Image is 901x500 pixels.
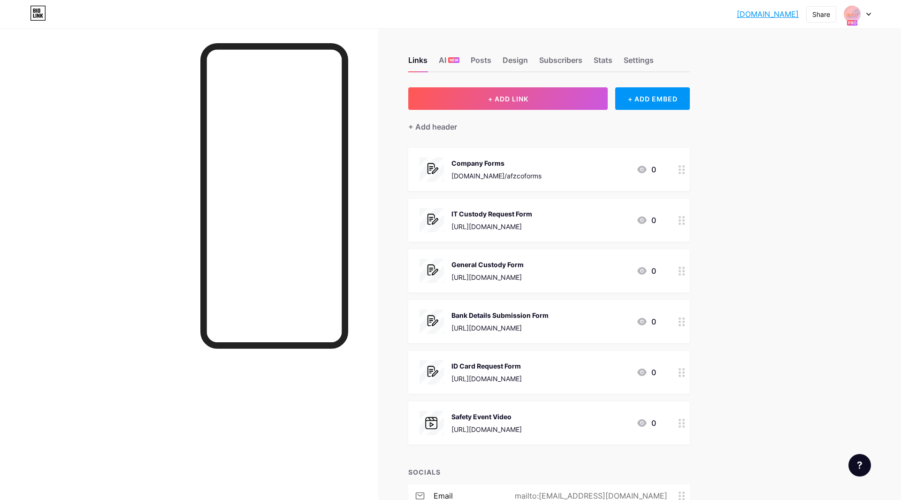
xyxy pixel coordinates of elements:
div: + Add header [408,121,457,132]
div: Settings [624,54,654,71]
div: 0 [636,215,656,226]
div: 0 [636,316,656,327]
img: Bank Details Submission Form [420,309,444,334]
div: ID Card Request Form [451,361,522,371]
img: ID Card Request Form [420,360,444,385]
div: Design [503,54,528,71]
span: NEW [450,57,458,63]
div: General Custody Form [451,260,524,269]
img: Company Forms [420,157,444,182]
img: IT Custody Request Form [420,208,444,232]
div: [URL][DOMAIN_NAME] [451,374,522,384]
img: General Custody Form [420,259,444,283]
div: 0 [636,164,656,175]
div: Links [408,54,428,71]
div: Bank Details Submission Form [451,310,549,320]
img: Safety Event Video [420,411,444,435]
div: Subscribers [539,54,582,71]
div: SOCIALS [408,467,690,477]
div: [URL][DOMAIN_NAME] [451,323,549,333]
a: [DOMAIN_NAME] [737,8,799,20]
div: 0 [636,265,656,277]
div: [DOMAIN_NAME]/afzcoforms [451,171,542,181]
div: [URL][DOMAIN_NAME] [451,424,522,434]
div: 0 [636,367,656,378]
div: Posts [471,54,491,71]
div: + ADD EMBED [615,87,690,110]
div: Share [812,9,830,19]
div: [URL][DOMAIN_NAME] [451,222,532,231]
div: Stats [594,54,612,71]
div: IT Custody Request Form [451,209,532,219]
button: + ADD LINK [408,87,608,110]
div: AI [439,54,459,71]
div: Company Forms [451,158,542,168]
div: 0 [636,417,656,429]
img: AFZCO ADM [843,5,861,23]
span: + ADD LINK [488,95,528,103]
div: Safety Event Video [451,412,522,422]
div: [URL][DOMAIN_NAME] [451,272,524,282]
